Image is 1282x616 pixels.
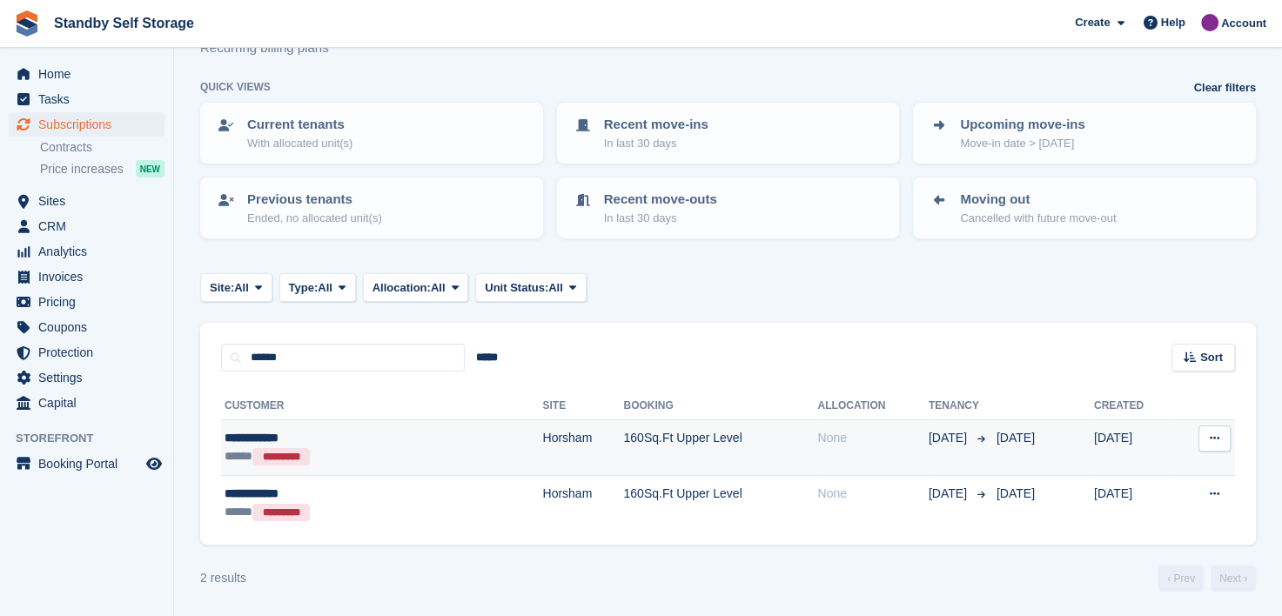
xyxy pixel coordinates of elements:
[960,135,1084,152] p: Move-in date > [DATE]
[200,273,272,302] button: Site: All
[1201,14,1218,31] img: Sue Ford
[38,391,143,415] span: Capital
[9,239,164,264] a: menu
[9,87,164,111] a: menu
[363,273,469,302] button: Allocation: All
[485,279,548,297] span: Unit Status:
[929,392,990,420] th: Tenancy
[38,340,143,365] span: Protection
[1155,566,1259,592] nav: Page
[38,87,143,111] span: Tasks
[431,279,446,297] span: All
[14,10,40,37] img: stora-icon-8386f47178a22dfd0bd8f6a31ec36ba5ce8667c1dd55bd0f319d3a0aa187defe.svg
[40,159,164,178] a: Price increases NEW
[38,264,143,289] span: Invoices
[9,214,164,238] a: menu
[1094,476,1176,531] td: [DATE]
[548,279,563,297] span: All
[929,429,970,447] span: [DATE]
[210,279,234,297] span: Site:
[960,210,1116,227] p: Cancelled with future move-out
[604,190,717,210] p: Recent move-outs
[1211,566,1256,592] a: Next
[9,365,164,390] a: menu
[1075,14,1110,31] span: Create
[38,452,143,476] span: Booking Portal
[559,104,898,162] a: Recent move-ins In last 30 days
[16,430,173,447] span: Storefront
[318,279,332,297] span: All
[915,179,1254,237] a: Moving out Cancelled with future move-out
[144,453,164,474] a: Preview store
[929,485,970,503] span: [DATE]
[289,279,319,297] span: Type:
[9,391,164,415] a: menu
[9,189,164,213] a: menu
[38,365,143,390] span: Settings
[915,104,1254,162] a: Upcoming move-ins Move-in date > [DATE]
[200,79,271,95] h6: Quick views
[202,179,541,237] a: Previous tenants Ended, no allocated unit(s)
[1094,392,1176,420] th: Created
[817,429,928,447] div: None
[623,392,817,420] th: Booking
[604,115,708,135] p: Recent move-ins
[9,315,164,339] a: menu
[997,486,1035,500] span: [DATE]
[247,135,352,152] p: With allocated unit(s)
[9,290,164,314] a: menu
[623,476,817,531] td: 160Sq.Ft Upper Level
[960,115,1084,135] p: Upcoming move-ins
[38,290,143,314] span: Pricing
[200,569,246,587] div: 2 results
[200,38,339,58] p: Recurring billing plans
[221,392,542,420] th: Customer
[9,452,164,476] a: menu
[38,112,143,137] span: Subscriptions
[1221,15,1266,32] span: Account
[9,340,164,365] a: menu
[247,190,382,210] p: Previous tenants
[817,392,928,420] th: Allocation
[1193,79,1256,97] a: Clear filters
[38,62,143,86] span: Home
[40,139,164,156] a: Contracts
[1161,14,1185,31] span: Help
[817,485,928,503] div: None
[9,264,164,289] a: menu
[1158,566,1204,592] a: Previous
[1094,420,1176,476] td: [DATE]
[38,315,143,339] span: Coupons
[279,273,356,302] button: Type: All
[47,9,201,37] a: Standby Self Storage
[202,104,541,162] a: Current tenants With allocated unit(s)
[9,112,164,137] a: menu
[234,279,249,297] span: All
[136,160,164,177] div: NEW
[9,62,164,86] a: menu
[542,420,623,476] td: Horsham
[542,392,623,420] th: Site
[38,214,143,238] span: CRM
[40,161,124,177] span: Price increases
[1200,349,1223,366] span: Sort
[604,210,717,227] p: In last 30 days
[623,420,817,476] td: 160Sq.Ft Upper Level
[559,179,898,237] a: Recent move-outs In last 30 days
[604,135,708,152] p: In last 30 days
[247,210,382,227] p: Ended, no allocated unit(s)
[38,189,143,213] span: Sites
[38,239,143,264] span: Analytics
[475,273,586,302] button: Unit Status: All
[960,190,1116,210] p: Moving out
[247,115,352,135] p: Current tenants
[542,476,623,531] td: Horsham
[373,279,431,297] span: Allocation:
[997,431,1035,445] span: [DATE]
